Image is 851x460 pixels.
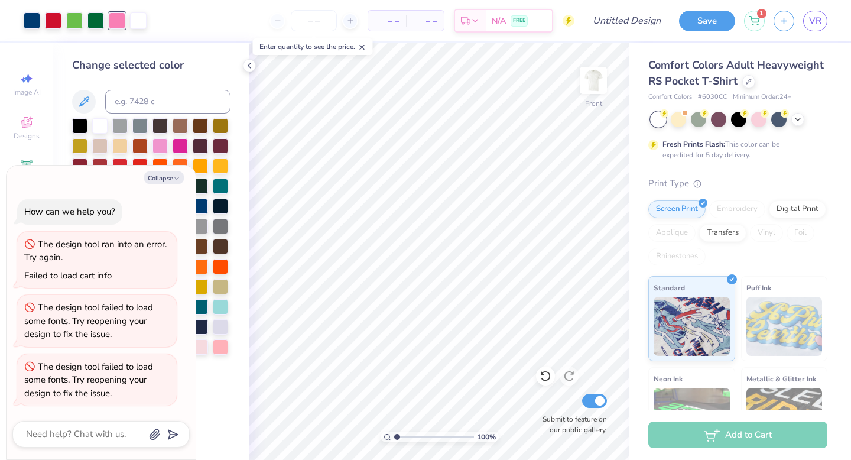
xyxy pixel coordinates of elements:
img: Standard [654,297,730,356]
div: Screen Print [648,200,706,218]
div: Enter quantity to see the price. [253,38,373,55]
img: Front [582,69,605,92]
span: N/A [492,15,506,27]
span: – – [413,15,437,27]
div: Failed to load cart info [24,270,112,281]
span: Neon Ink [654,372,683,385]
div: Transfers [699,224,746,242]
img: Metallic & Glitter Ink [746,388,823,447]
div: Digital Print [769,200,826,218]
input: e.g. 7428 c [105,90,230,114]
div: The design tool ran into an error. Try again. [24,238,167,264]
div: Print Type [648,177,827,190]
button: Collapse [144,171,184,184]
span: – – [375,15,399,27]
div: Foil [787,224,814,242]
div: Rhinestones [648,248,706,265]
div: Vinyl [750,224,783,242]
input: Untitled Design [583,9,670,33]
span: Metallic & Glitter Ink [746,372,816,385]
div: Front [585,98,602,109]
span: Standard [654,281,685,294]
span: Image AI [13,88,41,97]
div: Applique [648,224,696,242]
span: Comfort Colors [648,92,692,102]
label: Submit to feature on our public gallery. [536,414,607,435]
div: The design tool failed to load some fonts. Try reopening your design to fix the issue. [24,361,153,399]
span: Minimum Order: 24 + [733,92,792,102]
img: Neon Ink [654,388,730,447]
span: # 6030CC [698,92,727,102]
div: Embroidery [709,200,765,218]
span: FREE [513,17,525,25]
div: The design tool failed to load some fonts. Try reopening your design to fix the issue. [24,302,153,340]
span: Designs [14,131,40,141]
span: Puff Ink [746,281,771,294]
strong: Fresh Prints Flash: [662,140,725,149]
span: VR [809,14,821,28]
input: – – [291,10,337,31]
span: 1 [757,9,766,18]
a: VR [803,11,827,31]
img: Puff Ink [746,297,823,356]
div: How can we help you? [24,206,115,218]
span: 100 % [477,432,496,442]
button: Save [679,11,735,31]
div: This color can be expedited for 5 day delivery. [662,139,808,160]
div: Change selected color [72,57,230,73]
span: Comfort Colors Adult Heavyweight RS Pocket T-Shirt [648,58,824,88]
